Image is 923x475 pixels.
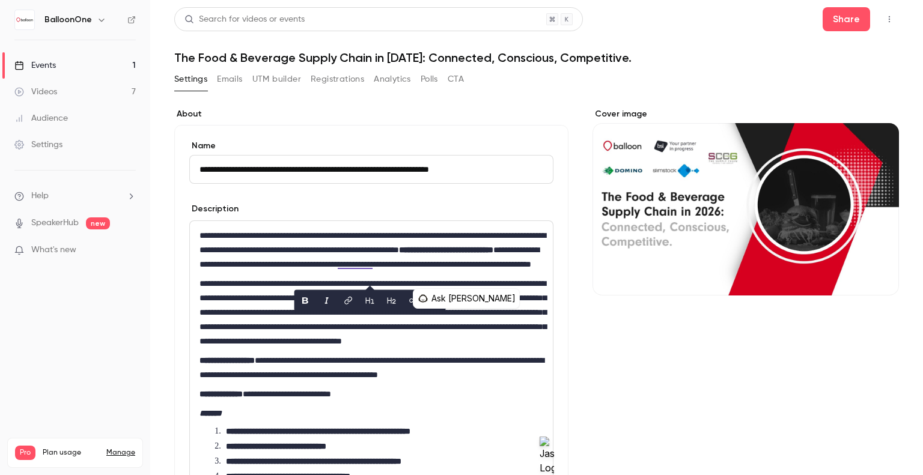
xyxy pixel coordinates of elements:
button: Settings [174,70,207,89]
li: help-dropdown-opener [14,190,136,202]
span: Help [31,190,49,202]
button: Share [823,7,870,31]
label: Description [189,203,239,215]
h6: BalloonOne [44,14,92,26]
button: blockquote [425,291,445,310]
button: UTM builder [252,70,301,89]
section: Cover image [592,108,899,295]
div: Videos [14,86,57,98]
span: Pro [15,446,35,460]
div: Events [14,59,56,71]
div: Audience [14,112,68,124]
button: Registrations [311,70,364,89]
label: Name [189,140,553,152]
button: italic [317,291,337,310]
span: What's new [31,244,76,256]
img: BalloonOne [15,10,34,29]
span: Plan usage [43,448,99,458]
label: Cover image [592,108,899,120]
button: Emails [217,70,242,89]
a: SpeakerHub [31,217,79,229]
span: new [86,217,110,229]
a: Manage [106,448,135,458]
button: bold [296,291,315,310]
iframe: Noticeable Trigger [121,245,136,256]
div: Settings [14,139,62,151]
label: About [174,108,568,120]
button: Analytics [374,70,411,89]
button: Polls [421,70,438,89]
button: link [339,291,358,310]
div: Search for videos or events [184,13,305,26]
h1: The Food & Beverage Supply Chain in [DATE]: Connected, Conscious, Competitive. [174,50,899,65]
button: CTA [448,70,464,89]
